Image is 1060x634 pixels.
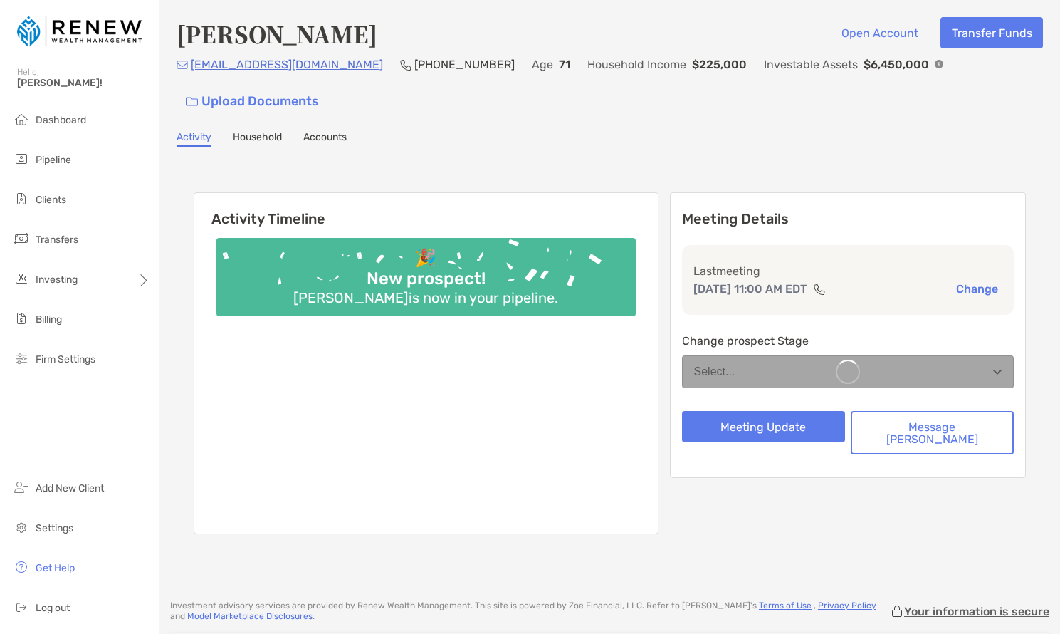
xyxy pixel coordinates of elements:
button: Change [952,281,1002,296]
h6: Activity Timeline [194,193,658,227]
p: Change prospect Stage [682,332,1014,350]
p: Your information is secure [904,605,1049,618]
img: Confetti [216,238,636,304]
a: Privacy Policy [818,601,876,610]
span: Transfers [36,234,78,246]
p: 71 [559,56,570,73]
button: Message [PERSON_NAME] [851,411,1014,454]
a: Activity [177,131,211,147]
button: Open Account [830,17,929,48]
img: Info Icon [935,60,943,68]
img: investing icon [13,270,30,287]
div: 🎉 [409,248,442,269]
span: Firm Settings [36,353,95,365]
div: New prospect! [361,269,491,289]
button: Meeting Update [682,411,845,442]
p: [PHONE_NUMBER] [414,56,515,73]
p: $225,000 [692,56,747,73]
img: clients icon [13,190,30,207]
img: communication type [813,284,826,295]
a: Accounts [303,131,347,147]
p: Age [532,56,553,73]
img: logout icon [13,598,30,615]
a: Model Marketplace Disclosures [187,611,313,621]
span: Investing [36,274,78,286]
p: Investable Assets [764,56,858,73]
img: settings icon [13,519,30,536]
img: button icon [186,97,198,107]
p: Meeting Details [682,210,1014,228]
img: pipeline icon [13,150,30,167]
span: Pipeline [36,154,71,166]
div: [PERSON_NAME] is now in your pipeline. [288,289,564,306]
button: Transfer Funds [940,17,1043,48]
p: Last meeting [693,262,1003,280]
img: transfers icon [13,230,30,247]
a: Terms of Use [759,601,812,610]
span: Get Help [36,562,75,574]
img: dashboard icon [13,110,30,128]
p: [DATE] 11:00 AM EDT [693,280,807,298]
img: Email Icon [177,61,188,69]
a: Household [233,131,282,147]
img: add_new_client icon [13,479,30,496]
span: Clients [36,194,66,206]
p: [EMAIL_ADDRESS][DOMAIN_NAME] [191,56,383,73]
h4: [PERSON_NAME] [177,17,377,50]
span: Log out [36,602,70,614]
span: [PERSON_NAME]! [17,77,150,89]
span: Dashboard [36,114,86,126]
span: Settings [36,522,73,534]
img: billing icon [13,310,30,327]
span: Add New Client [36,482,104,494]
img: Phone Icon [400,59,411,71]
p: $6,450,000 [864,56,929,73]
img: get-help icon [13,558,30,576]
img: Zoe Logo [17,6,142,57]
img: firm-settings icon [13,350,30,367]
p: Investment advisory services are provided by Renew Wealth Management . This site is powered by Zo... [170,601,890,622]
span: Billing [36,313,62,326]
a: Upload Documents [177,86,328,117]
p: Household Income [587,56,686,73]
